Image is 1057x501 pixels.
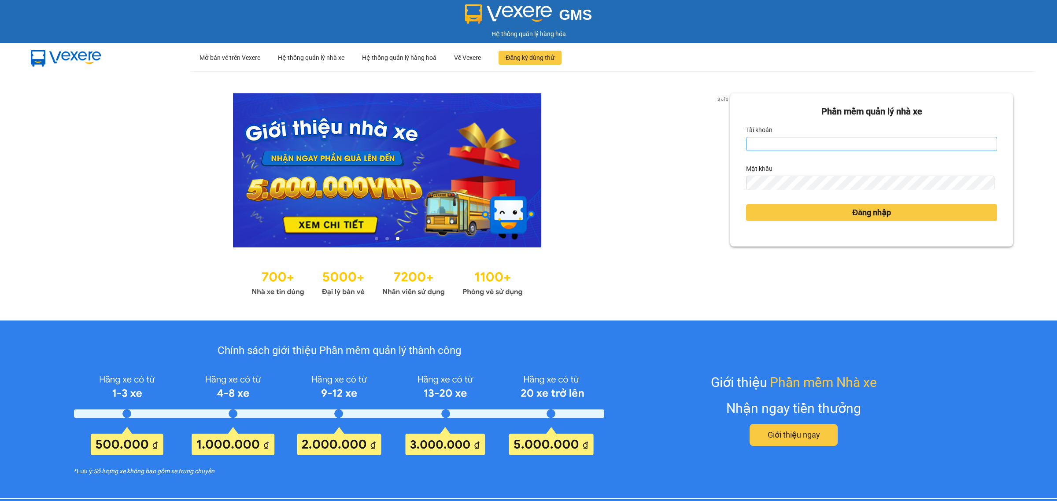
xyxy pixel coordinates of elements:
span: Phần mềm Nhà xe [770,372,877,393]
img: logo 2 [465,4,552,24]
div: Nhận ngay tiền thưởng [726,398,861,419]
li: slide item 2 [385,237,389,240]
div: Hệ thống quản lý nhà xe [278,44,344,72]
div: *Lưu ý: [74,466,604,476]
label: Mật khẩu [746,162,772,176]
div: Về Vexere [454,44,481,72]
div: Chính sách giới thiệu Phần mềm quản lý thành công [74,343,604,359]
button: previous slide / item [44,93,56,247]
button: Giới thiệu ngay [750,424,838,446]
img: Statistics.png [251,265,523,298]
label: Tài khoản [746,123,772,137]
span: GMS [559,7,592,23]
button: Đăng nhập [746,204,997,221]
div: Phần mềm quản lý nhà xe [746,105,997,118]
div: Hệ thống quản lý hàng hoá [362,44,436,72]
button: next slide / item [718,93,730,247]
span: Giới thiệu ngay [768,429,820,441]
li: slide item 1 [375,237,378,240]
li: slide item 3 [396,237,399,240]
a: GMS [465,13,592,20]
span: Đăng nhập [852,206,891,219]
img: policy-intruduce-detail.png [74,370,604,455]
div: Hệ thống quản lý hàng hóa [2,29,1055,39]
button: Đăng ký dùng thử [499,51,562,65]
p: 3 of 3 [715,93,730,105]
img: mbUUG5Q.png [22,43,110,72]
input: Tài khoản [746,137,997,151]
input: Mật khẩu [746,176,994,190]
span: Đăng ký dùng thử [506,53,554,63]
div: Giới thiệu [711,372,877,393]
div: Mở bán vé trên Vexere [200,44,260,72]
i: Số lượng xe không bao gồm xe trung chuyển [93,466,214,476]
